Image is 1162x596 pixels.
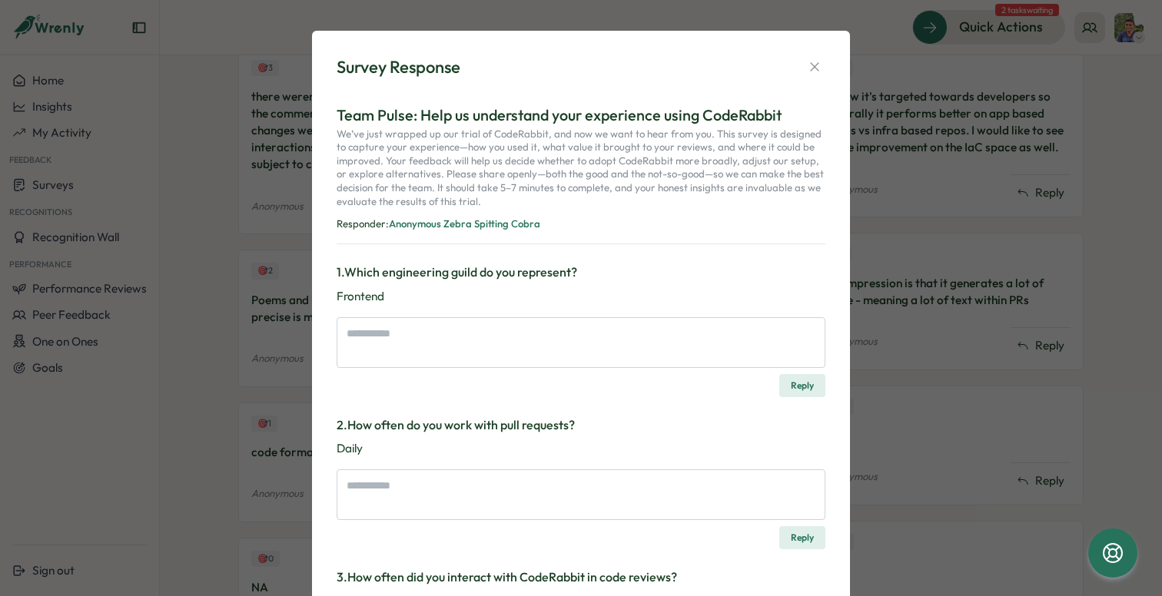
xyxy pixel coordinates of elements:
[337,127,825,215] p: We’ve just wrapped up our trial of CodeRabbit, and now we want to hear from you. This survey is d...
[337,416,825,435] h3: 2 . How often do you work with pull requests?
[337,288,825,305] p: Frontend
[337,263,825,282] h3: 1 . Which engineering guild do you represent?
[779,374,825,397] button: Reply
[337,55,460,79] div: Survey Response
[337,217,389,230] span: Responder:
[389,217,540,230] span: Anonymous Zebra Spitting Cobra
[337,104,825,127] p: Team Pulse: Help us understand your experience using CodeRabbit
[791,527,814,548] span: Reply
[779,526,825,549] button: Reply
[337,440,825,457] p: Daily
[791,375,814,396] span: Reply
[337,568,825,587] h3: 3 . How often did you interact with CodeRabbit in code reviews?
